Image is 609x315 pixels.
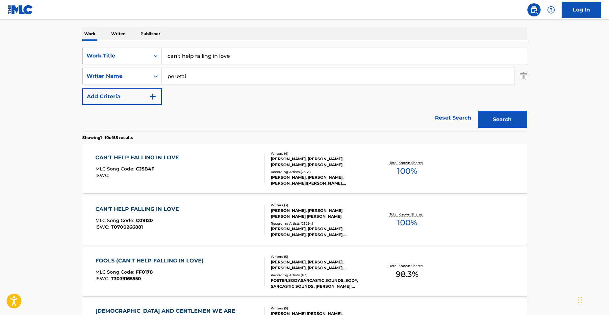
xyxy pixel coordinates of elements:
[397,217,417,229] span: 100 %
[82,135,133,141] p: Showing 1 - 10 of 58 results
[271,306,370,311] div: Writers ( 5 )
[271,221,370,226] div: Recording Artists ( 25294 )
[139,27,162,41] p: Publisher
[576,283,609,315] iframe: Chat Widget
[95,154,182,162] div: CAN'T HELP FALLING IN LOVE
[432,111,474,125] a: Reset Search
[95,205,182,213] div: CAN'T HELP FALLING IN LOVE
[271,156,370,168] div: [PERSON_NAME], [PERSON_NAME], [PERSON_NAME], [PERSON_NAME]
[111,224,143,230] span: T0700266881
[390,263,425,268] p: Total Known Shares:
[390,160,425,165] p: Total Known Shares:
[111,276,141,281] span: T3039165550
[136,166,154,172] span: CJ5B4F
[95,276,111,281] span: ISWC :
[82,27,97,41] p: Work
[95,269,136,275] span: MLC Song Code :
[271,259,370,271] div: [PERSON_NAME], [PERSON_NAME], [PERSON_NAME], [PERSON_NAME], [PERSON_NAME] [PERSON_NAME]
[527,3,541,16] a: Public Search
[95,166,136,172] span: MLC Song Code :
[478,111,527,128] button: Search
[530,6,538,14] img: search
[136,217,153,223] span: C09120
[95,224,111,230] span: ISWC :
[87,72,146,80] div: Writer Name
[396,268,419,280] span: 98.3 %
[82,88,162,105] button: Add Criteria
[271,203,370,208] div: Writers ( 3 )
[82,144,527,193] a: CAN'T HELP FALLING IN LOVEMLC Song Code:CJ5B4FISWC:Writers (4)[PERSON_NAME], [PERSON_NAME], [PERS...
[545,3,558,16] div: Help
[95,217,136,223] span: MLC Song Code :
[136,269,153,275] span: FF0178
[87,52,146,60] div: Work Title
[149,93,157,101] img: 9d2ae6d4665cec9f34b9.svg
[82,247,527,296] a: FOOLS (CAN'T HELP FALLING IN LOVE)MLC Song Code:FF0178ISWC:T3039165550Writers (5)[PERSON_NAME], [...
[271,254,370,259] div: Writers ( 5 )
[578,290,582,310] div: Drag
[271,169,370,174] div: Recording Artists ( 2363 )
[547,6,555,14] img: help
[109,27,127,41] p: Writer
[397,165,417,177] span: 100 %
[562,2,601,18] a: Log In
[95,257,207,265] div: FOOLS (CAN'T HELP FALLING IN LOVE)
[520,68,527,84] img: Delete Criterion
[271,208,370,219] div: [PERSON_NAME], [PERSON_NAME] [PERSON_NAME] [PERSON_NAME]
[271,226,370,238] div: [PERSON_NAME], [PERSON_NAME], [PERSON_NAME], [PERSON_NAME], [PERSON_NAME]
[271,174,370,186] div: [PERSON_NAME], [PERSON_NAME], [PERSON_NAME]|[PERSON_NAME], [PERSON_NAME], [PERSON_NAME]
[271,151,370,156] div: Writers ( 4 )
[390,212,425,217] p: Total Known Shares:
[271,273,370,278] div: Recording Artists ( 113 )
[82,195,527,245] a: CAN'T HELP FALLING IN LOVEMLC Song Code:C09120ISWC:T0700266881Writers (3)[PERSON_NAME], [PERSON_N...
[271,278,370,289] div: FOSTER,SODY,SARCASTIC SOUNDS, SODY, SARCASTIC SOUNDS, [PERSON_NAME]|[PERSON_NAME]|SARCASTIC SOUND...
[82,48,527,131] form: Search Form
[8,5,33,14] img: MLC Logo
[95,172,111,178] span: ISWC :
